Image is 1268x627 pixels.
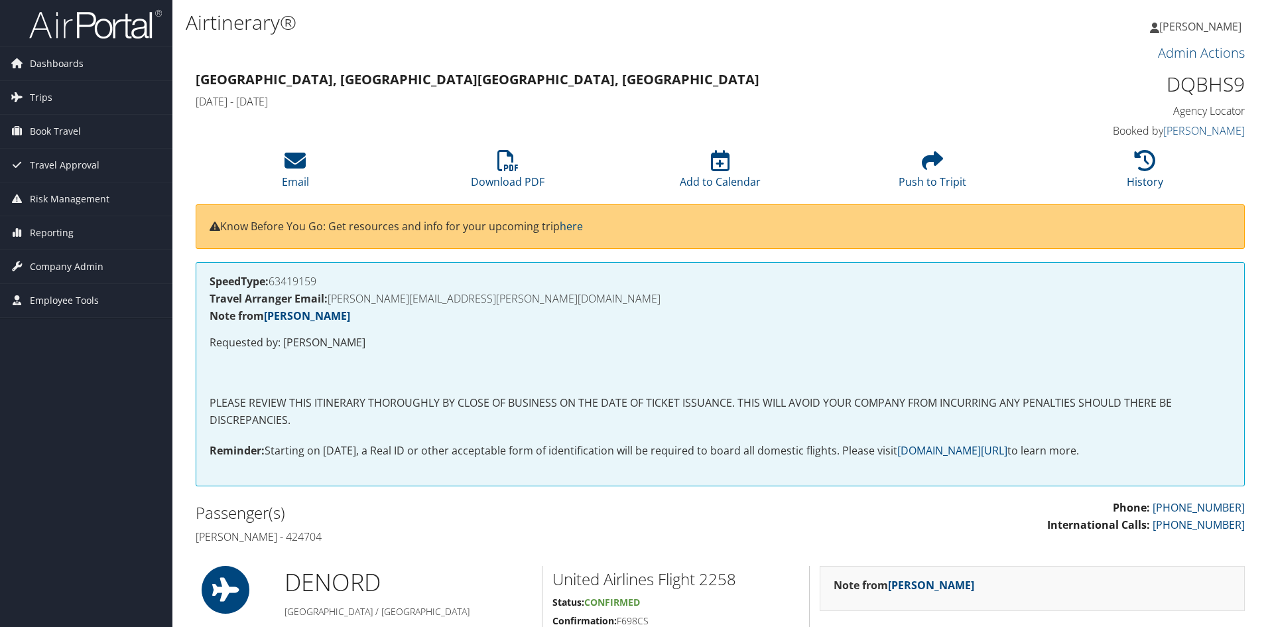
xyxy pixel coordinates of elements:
[210,443,1231,460] p: Starting on [DATE], a Real ID or other acceptable form of identification will be required to boar...
[552,614,617,627] strong: Confirmation:
[1047,518,1150,532] strong: International Calls:
[210,274,269,289] strong: SpeedType:
[1158,44,1245,62] a: Admin Actions
[196,502,710,524] h2: Passenger(s)
[680,157,761,189] a: Add to Calendar
[897,443,1007,458] a: [DOMAIN_NAME][URL]
[196,529,710,544] h4: [PERSON_NAME] - 424704
[30,284,99,317] span: Employee Tools
[210,218,1231,236] p: Know Before You Go: Get resources and info for your upcoming trip
[1159,19,1241,34] span: [PERSON_NAME]
[210,293,1231,304] h4: [PERSON_NAME][EMAIL_ADDRESS][PERSON_NAME][DOMAIN_NAME]
[210,334,1231,352] p: Requested by: [PERSON_NAME]
[29,9,162,40] img: airportal-logo.png
[210,443,265,458] strong: Reminder:
[30,216,74,249] span: Reporting
[210,291,328,306] strong: Travel Arranger Email:
[584,596,640,608] span: Confirmed
[997,70,1245,98] h1: DQBHS9
[186,9,899,36] h1: Airtinerary®
[30,149,99,182] span: Travel Approval
[888,578,974,592] a: [PERSON_NAME]
[30,47,84,80] span: Dashboards
[30,182,109,216] span: Risk Management
[30,81,52,114] span: Trips
[285,566,532,599] h1: DEN ORD
[30,115,81,148] span: Book Travel
[210,395,1231,429] p: PLEASE REVIEW THIS ITINERARY THOROUGHLY BY CLOSE OF BUSINESS ON THE DATE OF TICKET ISSUANCE. THIS...
[196,70,759,88] strong: [GEOGRAPHIC_DATA], [GEOGRAPHIC_DATA] [GEOGRAPHIC_DATA], [GEOGRAPHIC_DATA]
[471,157,544,189] a: Download PDF
[552,568,799,591] h2: United Airlines Flight 2258
[30,250,103,283] span: Company Admin
[997,123,1245,138] h4: Booked by
[560,219,583,234] a: here
[552,596,584,608] strong: Status:
[210,309,350,323] strong: Note from
[1113,500,1150,515] strong: Phone:
[1153,518,1245,532] a: [PHONE_NUMBER]
[282,157,309,189] a: Email
[834,578,974,592] strong: Note from
[1127,157,1163,189] a: History
[1153,500,1245,515] a: [PHONE_NUMBER]
[196,94,978,109] h4: [DATE] - [DATE]
[285,605,532,618] h5: [GEOGRAPHIC_DATA] / [GEOGRAPHIC_DATA]
[210,276,1231,287] h4: 63419159
[1150,7,1255,46] a: [PERSON_NAME]
[997,104,1245,118] h4: Agency Locator
[899,157,966,189] a: Push to Tripit
[264,309,350,323] a: [PERSON_NAME]
[1163,123,1245,138] a: [PERSON_NAME]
